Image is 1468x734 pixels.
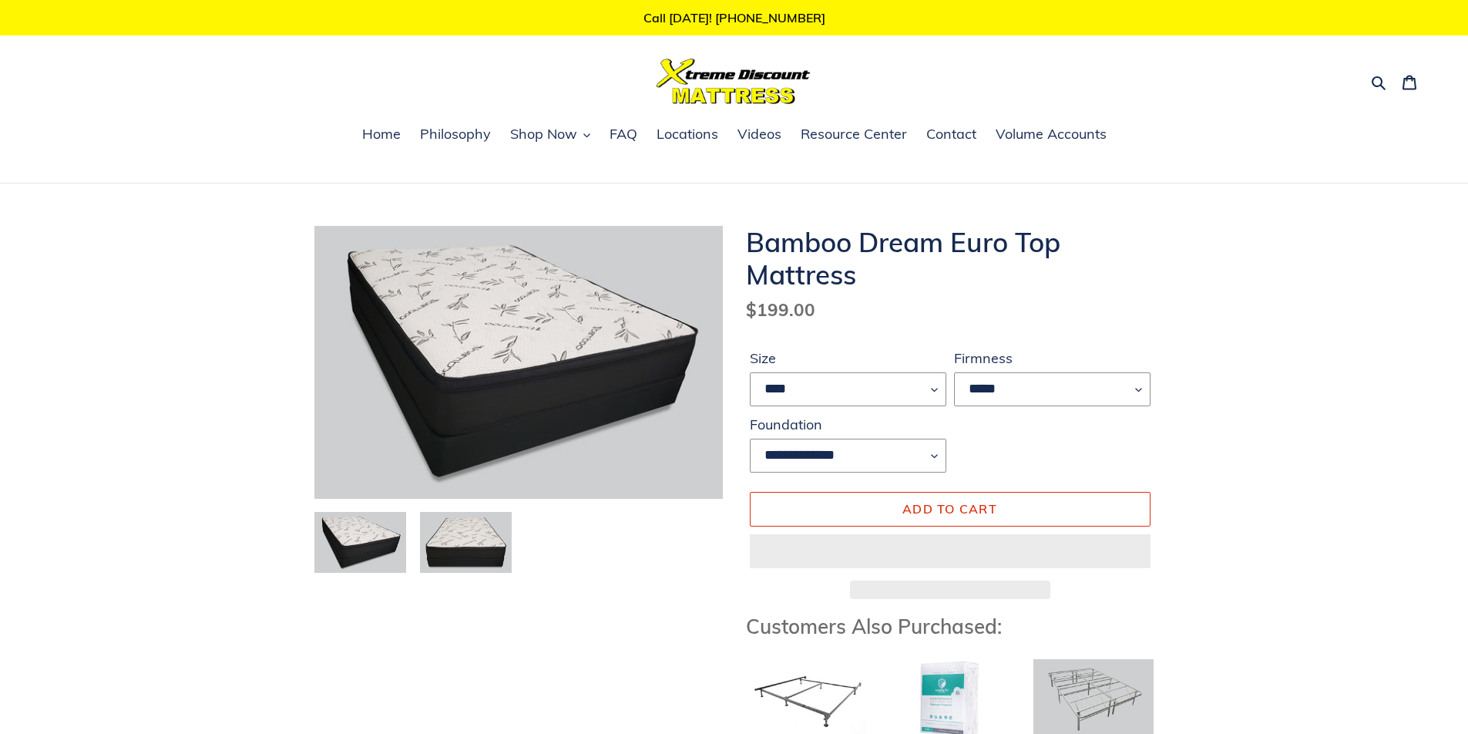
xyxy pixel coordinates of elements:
[988,123,1114,146] a: Volume Accounts
[418,510,513,575] img: Load image into Gallery viewer, Bamboo Dream Euro Top Mattress
[649,123,726,146] a: Locations
[750,492,1151,526] button: Add to cart
[313,510,408,575] img: Load image into Gallery viewer, Bamboo Dream Euro Top Mattress
[730,123,789,146] a: Videos
[657,59,811,104] img: Xtreme Discount Mattress
[510,125,577,143] span: Shop Now
[657,125,718,143] span: Locations
[746,614,1154,638] h3: Customers Also Purchased:
[746,226,1154,291] h1: Bamboo Dream Euro Top Mattress
[793,123,915,146] a: Resource Center
[919,123,984,146] a: Contact
[610,125,637,143] span: FAQ
[996,125,1107,143] span: Volume Accounts
[750,348,946,369] label: Size
[362,125,401,143] span: Home
[902,501,997,517] span: Add to cart
[354,123,408,146] a: Home
[502,123,598,146] button: Shop Now
[412,123,499,146] a: Philosophy
[314,226,723,498] img: Bamboo Dream Euro Top Mattress
[926,125,976,143] span: Contact
[602,123,645,146] a: FAQ
[801,125,907,143] span: Resource Center
[737,125,781,143] span: Videos
[954,348,1151,369] label: Firmness
[420,125,491,143] span: Philosophy
[746,298,815,321] span: $199.00
[750,414,946,435] label: Foundation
